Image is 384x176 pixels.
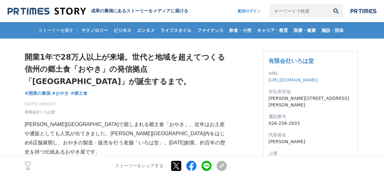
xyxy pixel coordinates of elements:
[111,22,134,39] a: ビジネス
[319,27,346,33] span: 施設・団体
[79,27,111,33] span: テクノロジー
[268,70,352,77] dt: URL
[268,120,352,127] dd: 026-256-2033
[291,22,318,39] a: 医療・健康
[70,90,87,97] a: #郷土食
[25,101,56,107] span: [DATE] 10時00分
[268,132,352,138] dt: 代表者名
[269,4,329,18] input: キーワードで検索
[111,27,134,33] span: ビジネス
[268,95,352,108] dd: [PERSON_NAME][STREET_ADDRESS][PERSON_NAME]
[25,109,55,115] a: 有限会社いろは堂
[268,88,352,95] dt: 本社所在地
[91,8,188,14] h2: 成果の裏側にあるストーリーをメディアに届ける
[255,22,291,39] a: キャリア・教育
[25,120,227,156] p: [PERSON_NAME][GEOGRAPHIC_DATA]で親しまれる郷土食「おやき」。近年はお土産や通販としても人気が出てきました。[PERSON_NAME][GEOGRAPHIC_DATA...
[319,22,346,39] a: 施設・団体
[158,22,194,39] a: ライフスタイル
[52,90,69,96] span: #おやき
[8,7,86,15] img: 成果の裏側にあるストーリーをメディアに届ける
[135,27,157,33] span: エンタメ
[329,4,343,18] button: 検索
[227,22,254,39] a: 飲食・小売
[115,163,164,169] p: ストーリーをシェアする
[195,22,226,39] a: ファイナンス
[255,27,291,33] span: キャリア・教育
[231,4,267,18] a: 配信ログイン
[268,138,352,145] dd: [PERSON_NAME]
[70,90,87,96] span: #郷土食
[25,90,51,97] a: #開業の裏側
[268,58,314,64] a: 有限会社いろは堂
[268,113,352,120] dt: 電話番号
[25,90,51,96] span: #開業の裏側
[25,51,227,88] h1: 開業1年で28万人以上が来場。世代と地域を超えてつくる信州の郷土食「おやき」の発信拠点「[GEOGRAPHIC_DATA]」が誕生するまで。
[52,90,69,97] a: #おやき
[8,7,188,15] a: 成果の裏側にあるストーリーをメディアに届ける 成果の裏側にあるストーリーをメディアに届ける
[195,27,226,33] span: ファイナンス
[79,22,111,39] a: テクノロジー
[227,27,254,33] span: 飲食・小売
[135,22,157,39] a: エンタメ
[291,27,318,33] span: 医療・健康
[158,27,194,33] span: ライフスタイル
[268,77,318,82] a: [URL][DOMAIN_NAME]
[351,9,376,14] img: prtimes
[25,167,31,171] p: 10
[268,150,352,157] dt: 上場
